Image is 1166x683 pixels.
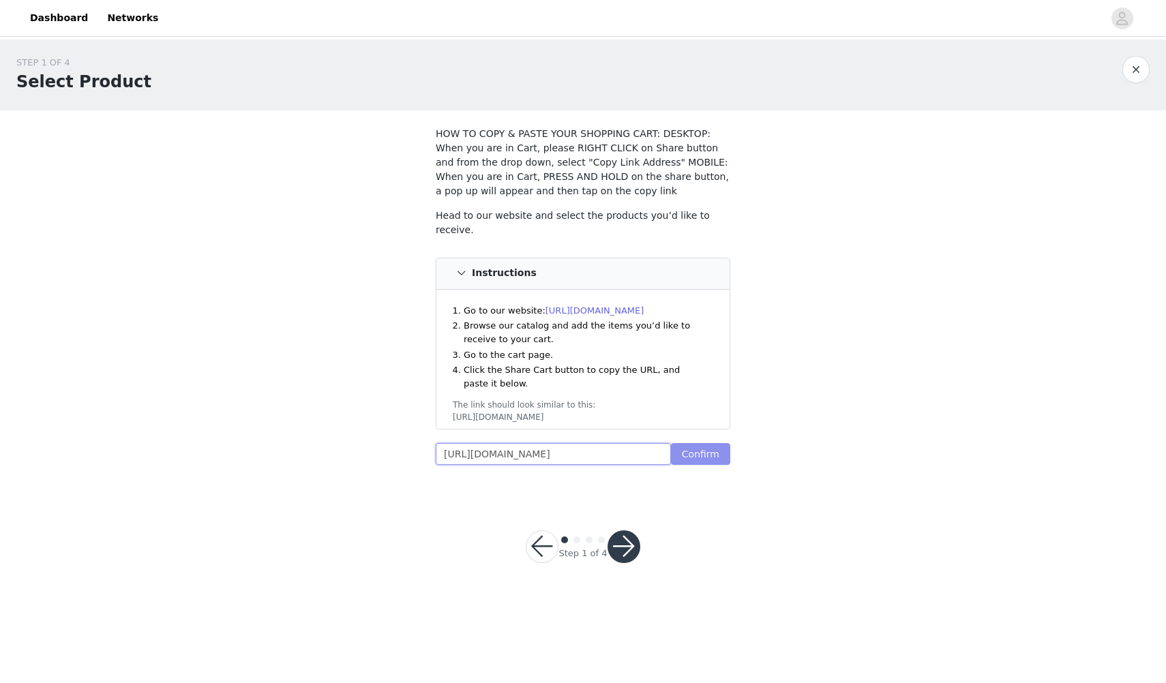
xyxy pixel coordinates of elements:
p: HOW TO COPY & PASTE YOUR SHOPPING CART: DESKTOP: When you are in Cart, please RIGHT CLICK on Shar... [436,127,730,198]
div: Step 1 of 4 [558,547,607,560]
li: Go to our website: [464,304,706,318]
input: Checkout URL [436,443,671,465]
a: Networks [99,3,166,33]
button: Confirm [671,443,730,465]
div: The link should look similar to this: [453,399,713,411]
h1: Select Product [16,70,151,94]
li: Go to the cart page. [464,348,706,362]
a: [URL][DOMAIN_NAME] [545,305,644,316]
li: Browse our catalog and add the items you’d like to receive to your cart. [464,319,706,346]
p: Head to our website and select the products you’d like to receive. [436,209,730,237]
div: STEP 1 OF 4 [16,56,151,70]
div: avatar [1116,7,1128,29]
h4: Instructions [472,268,537,279]
a: Dashboard [22,3,96,33]
li: Click the Share Cart button to copy the URL, and paste it below. [464,363,706,390]
div: [URL][DOMAIN_NAME] [453,411,713,423]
